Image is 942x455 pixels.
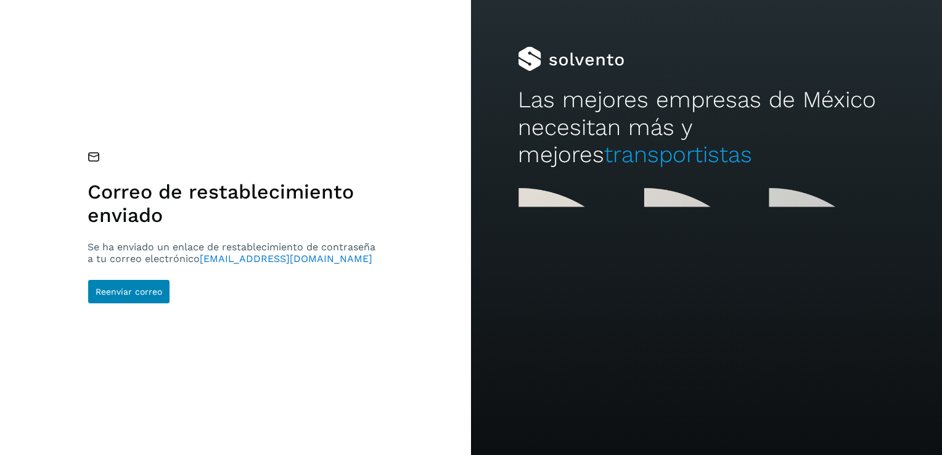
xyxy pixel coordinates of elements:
[200,253,372,264] span: [EMAIL_ADDRESS][DOMAIN_NAME]
[88,279,170,304] button: Reenviar correo
[88,180,380,227] h1: Correo de restablecimiento enviado
[518,86,895,168] h2: Las mejores empresas de México necesitan más y mejores
[604,141,752,168] span: transportistas
[96,287,162,296] span: Reenviar correo
[88,241,380,264] p: Se ha enviado un enlace de restablecimiento de contraseña a tu correo electrónico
